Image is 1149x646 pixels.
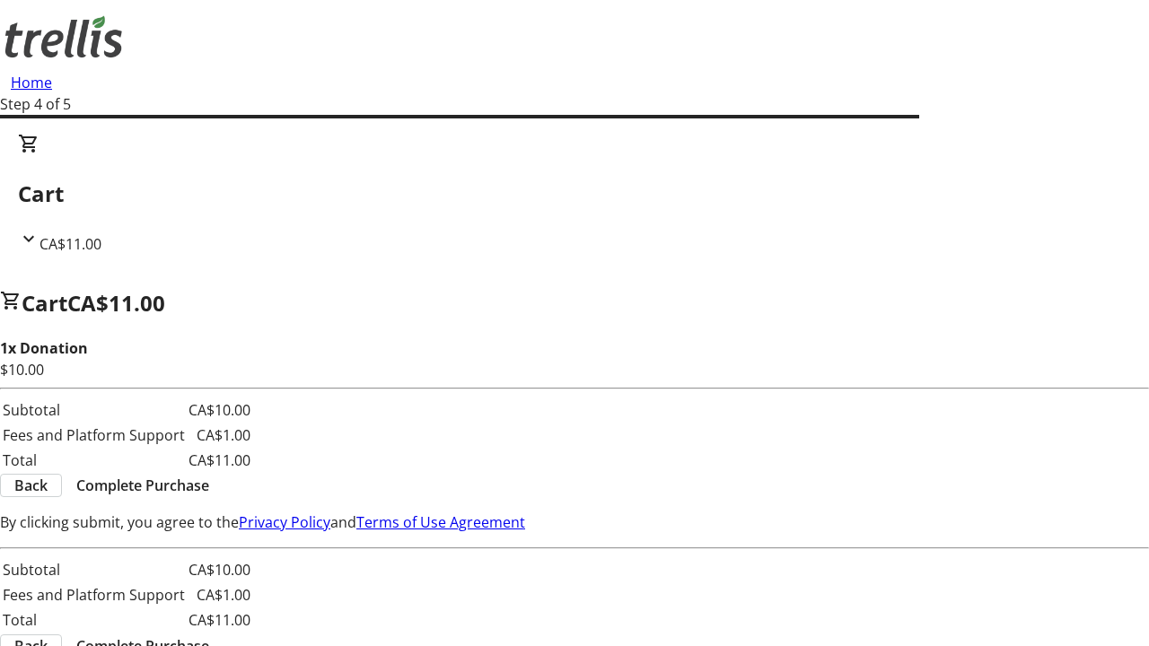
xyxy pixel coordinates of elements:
td: Total [2,608,186,632]
span: Cart [22,288,67,318]
span: CA$11.00 [67,288,165,318]
td: Subtotal [2,398,186,422]
span: Back [14,475,48,496]
td: Total [2,449,186,472]
td: Fees and Platform Support [2,423,186,447]
a: Terms of Use Agreement [356,512,525,532]
td: CA$1.00 [188,423,251,447]
a: Privacy Policy [239,512,330,532]
td: CA$11.00 [188,449,251,472]
div: CartCA$11.00 [18,133,1131,255]
span: CA$11.00 [39,234,101,254]
td: CA$1.00 [188,583,251,607]
td: CA$11.00 [188,608,251,632]
span: Complete Purchase [76,475,209,496]
td: CA$10.00 [188,558,251,581]
h2: Cart [18,178,1131,210]
td: Fees and Platform Support [2,583,186,607]
td: Subtotal [2,558,186,581]
button: Complete Purchase [62,475,224,496]
td: CA$10.00 [188,398,251,422]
